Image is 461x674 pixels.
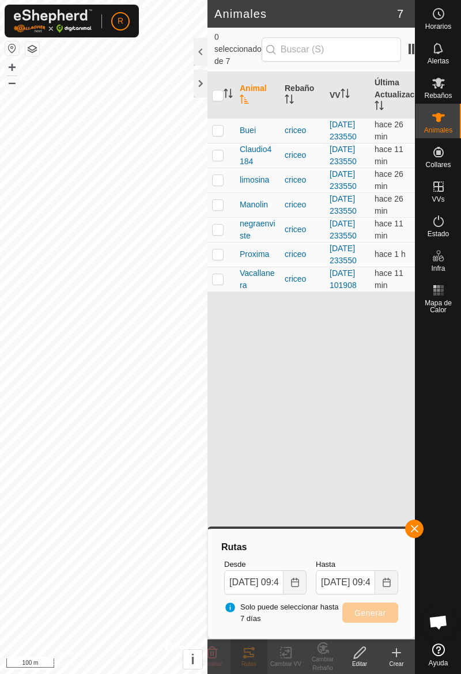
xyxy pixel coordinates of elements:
label: Hasta [316,559,398,570]
p-sorticon: Activar para ordenar [240,96,249,105]
span: Ayuda [429,660,448,667]
span: Infra [431,265,445,272]
div: Rutas [231,660,267,668]
span: limosina [240,174,269,186]
div: criceo [285,124,320,137]
a: Contáctenos [117,649,156,669]
span: Buei [240,124,256,137]
a: [DATE] 233550 [330,169,357,191]
span: Horarios [425,23,451,30]
div: criceo [285,199,320,211]
span: 29 ago 2025, 8:01 [375,249,406,259]
div: Editar [341,660,378,668]
span: 29 ago 2025, 9:31 [375,268,403,290]
span: Alertas [428,58,449,65]
th: Última Actualización [370,72,415,119]
a: [DATE] 233550 [330,194,357,215]
span: VVs [432,196,444,203]
span: Generar [354,608,386,618]
span: 0 seleccionado de 7 [214,31,262,67]
span: Collares [425,161,451,168]
span: 29 ago 2025, 9:31 [375,145,403,166]
div: Cambiar VV [267,660,304,668]
p-sorticon: Activar para ordenar [341,90,350,100]
th: Animal [235,72,280,119]
span: Proxima [240,248,269,260]
th: Rebaño [280,72,325,119]
div: Crear [378,660,415,668]
th: VV [325,72,370,119]
button: Generar [342,603,398,623]
img: Logo Gallagher [14,9,92,33]
span: 29 ago 2025, 9:16 [375,120,403,141]
span: Vacallanera [240,267,275,291]
a: [DATE] 233550 [330,145,357,166]
h2: Animales [214,7,397,21]
a: [DATE] 233550 [330,120,357,141]
span: 7 [397,5,403,22]
span: R [118,15,123,27]
div: Rutas [220,540,403,554]
span: Estado [428,230,449,237]
div: Cambiar Rebaño [304,655,341,672]
button: Choose Date [375,570,398,595]
span: i [191,652,195,667]
a: [DATE] 101908 [330,268,357,290]
a: Ayuda [415,639,461,671]
button: Restablecer Mapa [5,41,19,55]
p-sorticon: Activar para ordenar [285,96,294,105]
span: 29 ago 2025, 9:16 [375,169,403,191]
span: negraenviste [240,218,275,242]
div: criceo [285,174,320,186]
button: Capas del Mapa [25,42,39,56]
div: criceo [285,248,320,260]
p-sorticon: Activar para ordenar [375,103,384,112]
span: Eliminar [202,661,222,667]
button: + [5,60,19,74]
a: Chat abierto [421,605,456,639]
span: Rebaños [424,92,452,99]
span: Manolin [240,199,268,211]
div: criceo [285,149,320,161]
a: [DATE] 233550 [330,219,357,240]
button: i [183,650,202,669]
span: Claudio4184 [240,143,275,168]
a: Política de Privacidad [52,649,103,669]
input: Buscar (S) [262,37,401,62]
label: Desde [224,559,307,570]
button: Choose Date [284,570,307,595]
span: 29 ago 2025, 9:16 [375,194,403,215]
span: Solo puede seleccionar hasta 7 días [224,601,342,624]
div: criceo [285,273,320,285]
span: Mapa de Calor [418,300,458,313]
button: – [5,75,19,89]
div: criceo [285,224,320,236]
span: Animales [424,127,452,134]
p-sorticon: Activar para ordenar [224,90,233,100]
span: 29 ago 2025, 9:31 [375,219,403,240]
a: [DATE] 233550 [330,244,357,265]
